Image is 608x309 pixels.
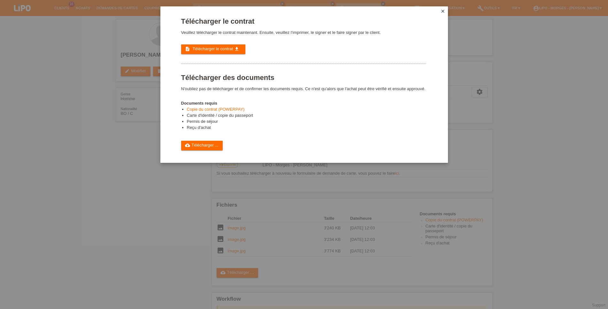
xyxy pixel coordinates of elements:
h1: Télécharger des documents [181,74,426,82]
li: Reçu d'achat [187,125,426,131]
i: get_app [234,46,239,51]
i: description [185,46,190,51]
a: close [439,8,447,15]
li: Carte d'identité / copie du passeport [187,113,426,119]
a: cloud_uploadTélécharger ... [181,141,223,150]
li: Permis de séjour [187,119,426,125]
span: Télécharger le contrat [193,46,233,51]
h1: Télécharger le contrat [181,17,426,25]
p: Veuillez télécharger le contrat maintenant. Ensuite, veuillez l‘imprimer, le signer et le faire s... [181,30,426,35]
a: Copie du contrat (POWERPAY) [187,107,245,112]
i: close [440,9,445,14]
i: cloud_upload [185,143,190,148]
p: N'oubliez pas de télécharger et de confirmer les documents requis. Ce n'est qu'alors que l'achat ... [181,86,426,91]
a: description Télécharger le contrat get_app [181,44,245,54]
h4: Documents requis [181,101,426,106]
